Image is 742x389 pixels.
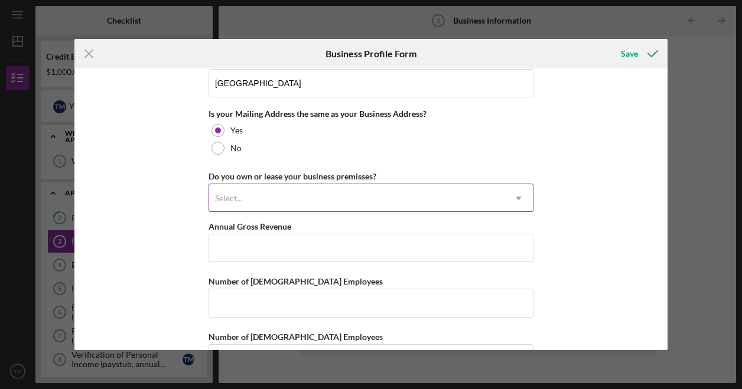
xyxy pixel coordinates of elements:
label: Yes [230,126,243,135]
h6: Business Profile Form [326,48,416,59]
button: Save [609,42,668,66]
label: Annual Gross Revenue [209,221,291,231]
div: Is your Mailing Address the same as your Business Address? [209,109,533,119]
div: Select... [215,194,242,203]
label: Number of [DEMOGRAPHIC_DATA] Employees [209,332,383,342]
label: Number of [DEMOGRAPHIC_DATA] Employees [209,276,383,286]
label: No [230,143,242,153]
div: Save [621,42,638,66]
